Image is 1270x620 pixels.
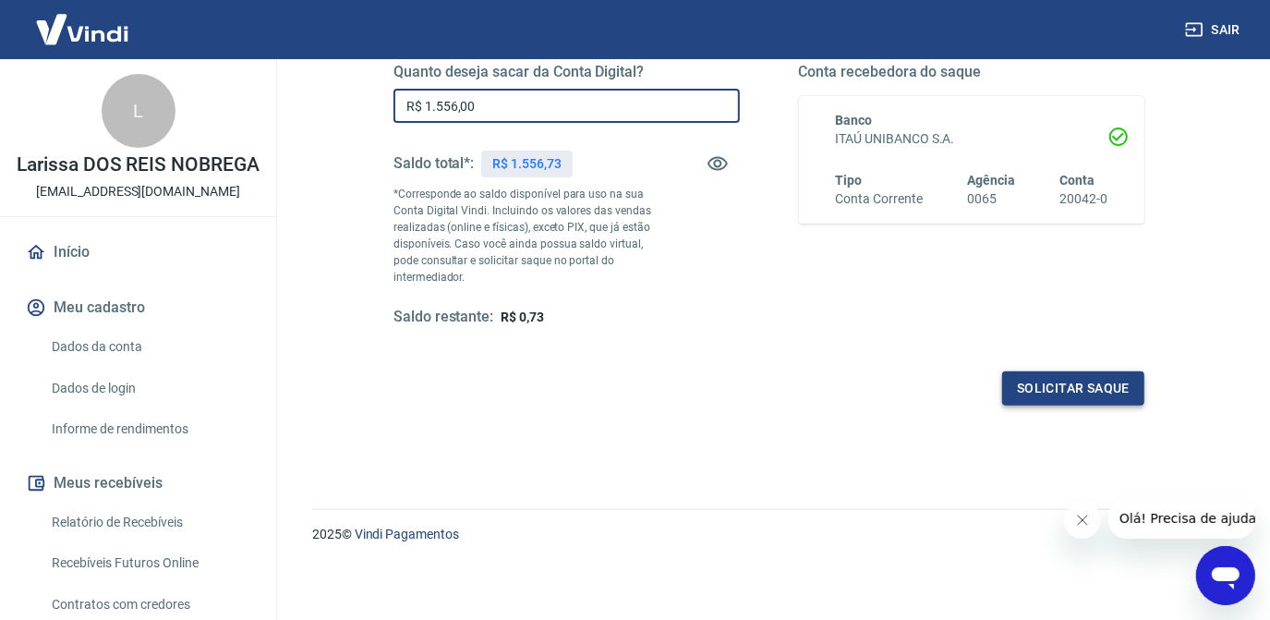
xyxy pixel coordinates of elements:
a: Recebíveis Futuros Online [44,544,254,582]
h6: Conta Corrente [836,189,923,209]
a: Dados de login [44,370,254,407]
a: Informe de rendimentos [44,410,254,448]
button: Sair [1181,13,1248,47]
a: Relatório de Recebíveis [44,504,254,541]
iframe: Fechar mensagem [1064,502,1101,539]
h5: Conta recebedora do saque [799,63,1145,81]
h6: ITAÚ UNIBANCO S.A. [836,129,1108,149]
span: Olá! Precisa de ajuda? [11,13,155,28]
h6: 0065 [967,189,1015,209]
span: Banco [836,113,873,128]
h5: Saldo restante: [393,308,493,327]
button: Meu cadastro [22,287,254,328]
span: Conta [1059,173,1095,188]
p: *Corresponde ao saldo disponível para uso na sua Conta Digital Vindi. Incluindo os valores das ve... [393,186,653,286]
p: 2025 © [312,525,1226,544]
iframe: Botão para abrir a janela de mensagens [1196,546,1255,605]
p: [EMAIL_ADDRESS][DOMAIN_NAME] [36,182,240,201]
a: Dados da conta [44,328,254,366]
p: Larissa DOS REIS NOBREGA [17,155,260,175]
span: Agência [967,173,1015,188]
img: Vindi [22,1,142,57]
p: R$ 1.556,73 [492,154,561,174]
button: Meus recebíveis [22,463,254,504]
h6: 20042-0 [1059,189,1107,209]
button: Solicitar saque [1002,371,1144,406]
a: Início [22,232,254,273]
span: R$ 0,73 [501,310,544,324]
span: Tipo [836,173,863,188]
div: L [102,74,175,148]
h5: Saldo total*: [393,154,474,173]
h5: Quanto deseja sacar da Conta Digital? [393,63,740,81]
iframe: Mensagem da empresa [1108,498,1255,539]
a: Vindi Pagamentos [355,527,459,541]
